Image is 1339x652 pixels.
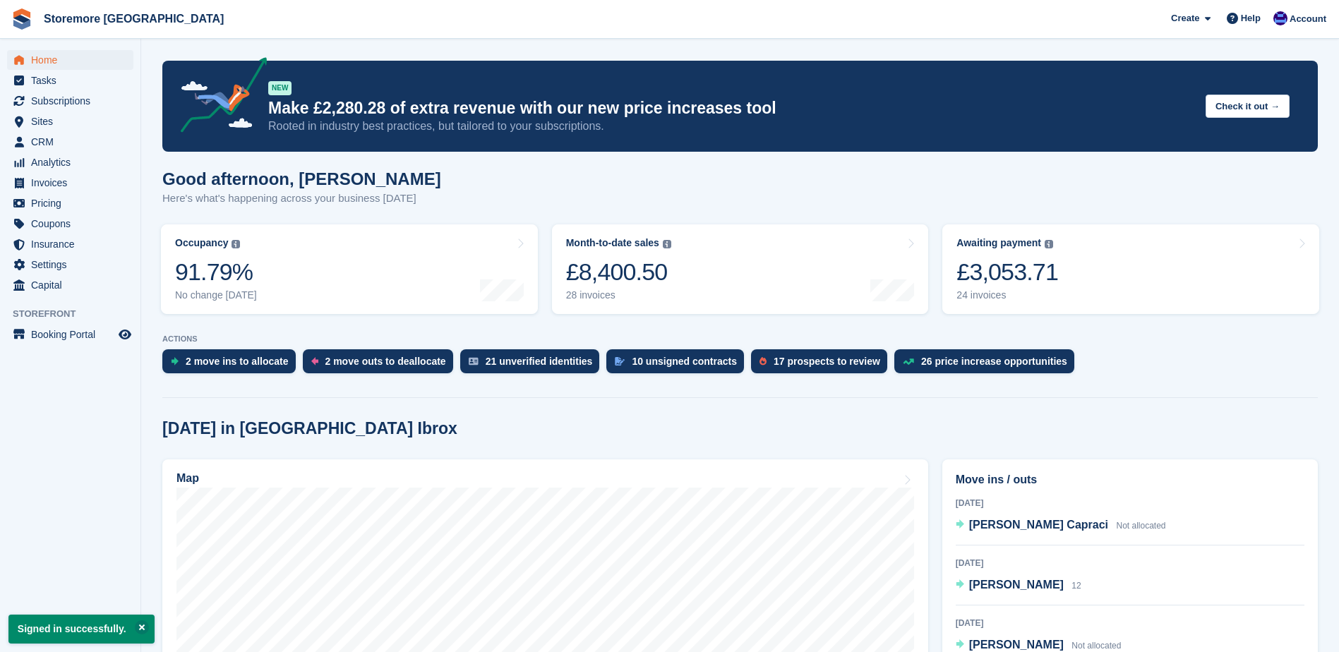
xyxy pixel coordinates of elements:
div: 91.79% [175,258,257,286]
span: Not allocated [1116,521,1165,531]
span: 12 [1071,581,1081,591]
a: 26 price increase opportunities [894,349,1081,380]
img: prospect-51fa495bee0391a8d652442698ab0144808aea92771e9ea1ae160a38d050c398.svg [759,357,767,366]
img: contract_signature_icon-13c848040528278c33f63329250d36e43548de30e8caae1d1a13099fd9432cc5.svg [615,357,625,366]
a: 17 prospects to review [751,349,894,380]
a: menu [7,234,133,254]
a: Preview store [116,326,133,343]
a: menu [7,111,133,131]
span: Insurance [31,234,116,254]
a: menu [7,152,133,172]
img: price-adjustments-announcement-icon-8257ccfd72463d97f412b2fc003d46551f7dbcb40ab6d574587a9cd5c0d94... [169,57,268,138]
span: Sites [31,111,116,131]
a: [PERSON_NAME] Capraci Not allocated [956,517,1166,535]
a: 21 unverified identities [460,349,607,380]
span: Help [1241,11,1261,25]
div: 24 invoices [956,289,1058,301]
a: menu [7,255,133,274]
a: menu [7,91,133,111]
a: menu [7,71,133,90]
span: Not allocated [1071,641,1121,651]
button: Check it out → [1206,95,1290,118]
a: menu [7,173,133,193]
img: price_increase_opportunities-93ffe204e8149a01c8c9dc8f82e8f89637d9d84a8eef4429ea346261dce0b2c0.svg [903,358,914,365]
div: £8,400.50 [566,258,671,286]
span: Account [1290,12,1326,26]
img: Angela [1273,11,1287,25]
div: [DATE] [956,497,1304,509]
a: menu [7,325,133,344]
p: Signed in successfully. [8,615,155,644]
div: 17 prospects to review [774,356,880,367]
span: CRM [31,132,116,152]
div: 28 invoices [566,289,671,301]
span: Storefront [13,307,140,321]
div: 2 move ins to allocate [186,356,289,367]
div: Month-to-date sales [566,237,659,249]
a: Occupancy 91.79% No change [DATE] [161,224,538,314]
h2: Move ins / outs [956,471,1304,488]
span: Tasks [31,71,116,90]
img: icon-info-grey-7440780725fd019a000dd9b08b2336e03edf1995a4989e88bcd33f0948082b44.svg [1045,240,1053,248]
a: 2 move ins to allocate [162,349,303,380]
a: Month-to-date sales £8,400.50 28 invoices [552,224,929,314]
span: Analytics [31,152,116,172]
span: Subscriptions [31,91,116,111]
div: 26 price increase opportunities [921,356,1067,367]
img: verify_identity-adf6edd0f0f0b5bbfe63781bf79b02c33cf7c696d77639b501bdc392416b5a36.svg [469,357,479,366]
div: NEW [268,81,292,95]
a: Storemore [GEOGRAPHIC_DATA] [38,7,229,30]
a: Awaiting payment £3,053.71 24 invoices [942,224,1319,314]
p: Rooted in industry best practices, but tailored to your subscriptions. [268,119,1194,134]
h1: Good afternoon, [PERSON_NAME] [162,169,441,188]
span: Create [1171,11,1199,25]
span: Invoices [31,173,116,193]
p: Here's what's happening across your business [DATE] [162,191,441,207]
a: menu [7,193,133,213]
img: icon-info-grey-7440780725fd019a000dd9b08b2336e03edf1995a4989e88bcd33f0948082b44.svg [232,240,240,248]
a: menu [7,50,133,70]
div: [DATE] [956,617,1304,629]
div: £3,053.71 [956,258,1058,286]
span: [PERSON_NAME] [969,579,1064,591]
div: 10 unsigned contracts [632,356,737,367]
span: [PERSON_NAME] [969,639,1064,651]
div: 21 unverified identities [486,356,593,367]
img: stora-icon-8386f47178a22dfd0bd8f6a31ec36ba5ce8667c1dd55bd0f319d3a0aa187defe.svg [11,8,32,30]
img: move_outs_to_deallocate_icon-f764333ba52eb49d3ac5e1228854f67142a1ed5810a6f6cc68b1a99e826820c5.svg [311,357,318,366]
a: [PERSON_NAME] 12 [956,576,1081,595]
span: [PERSON_NAME] Capraci [969,519,1108,531]
span: Home [31,50,116,70]
h2: [DATE] in [GEOGRAPHIC_DATA] Ibrox [162,419,457,438]
p: Make £2,280.28 of extra revenue with our new price increases tool [268,98,1194,119]
span: Settings [31,255,116,274]
h2: Map [176,472,199,485]
div: 2 move outs to deallocate [325,356,446,367]
div: Awaiting payment [956,237,1041,249]
div: No change [DATE] [175,289,257,301]
div: Occupancy [175,237,228,249]
a: menu [7,214,133,234]
a: 2 move outs to deallocate [303,349,460,380]
a: 10 unsigned contracts [606,349,751,380]
span: Coupons [31,214,116,234]
img: icon-info-grey-7440780725fd019a000dd9b08b2336e03edf1995a4989e88bcd33f0948082b44.svg [663,240,671,248]
p: ACTIONS [162,334,1318,344]
img: move_ins_to_allocate_icon-fdf77a2bb77ea45bf5b3d319d69a93e2d87916cf1d5bf7949dd705db3b84f3ca.svg [171,357,179,366]
span: Capital [31,275,116,295]
span: Booking Portal [31,325,116,344]
div: [DATE] [956,557,1304,569]
a: menu [7,275,133,295]
a: menu [7,132,133,152]
span: Pricing [31,193,116,213]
